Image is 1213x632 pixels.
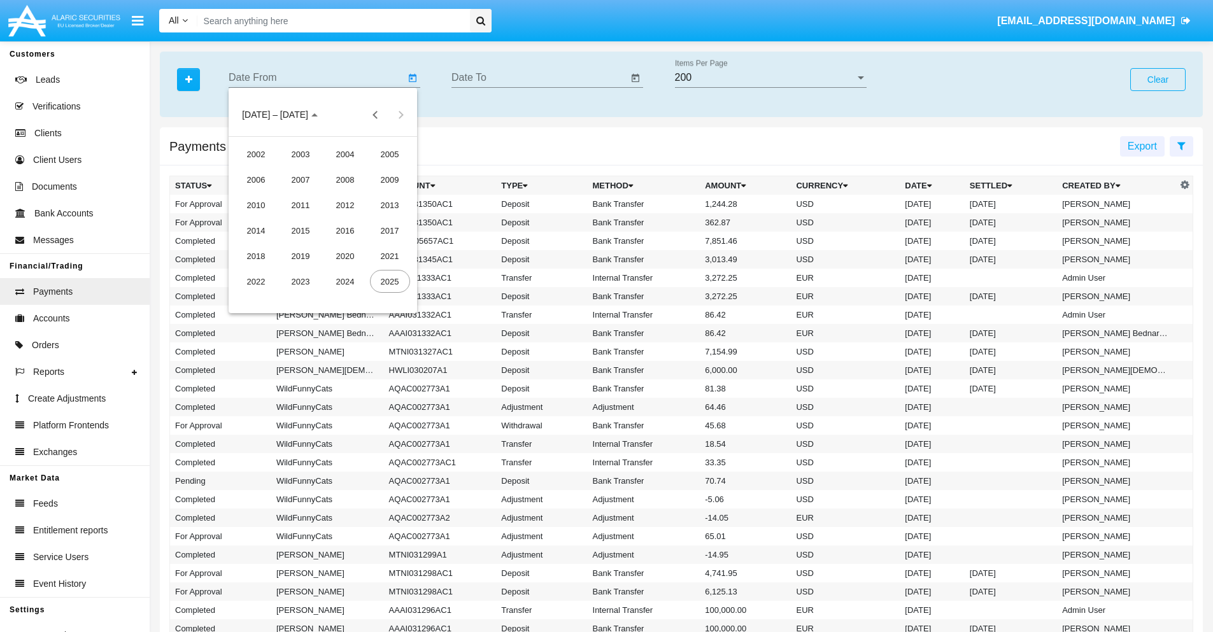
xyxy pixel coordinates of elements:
[234,192,278,218] td: 2010
[234,218,278,243] td: 2014
[367,218,412,243] td: 2017
[281,219,321,242] div: 2015
[278,243,323,269] td: 2019
[234,269,278,294] td: 2022
[325,168,365,191] div: 2008
[236,270,276,293] div: 2022
[367,167,412,192] td: 2009
[278,218,323,243] td: 2015
[325,219,365,242] div: 2016
[236,244,276,267] div: 2018
[323,243,367,269] td: 2020
[367,243,412,269] td: 2021
[363,102,388,127] button: Previous 20 years
[236,219,276,242] div: 2014
[370,244,410,267] div: 2021
[325,143,365,165] div: 2004
[370,168,410,191] div: 2009
[234,167,278,192] td: 2006
[325,193,365,216] div: 2012
[325,244,365,267] div: 2020
[278,141,323,167] td: 2003
[242,110,308,120] span: [DATE] – [DATE]
[323,269,367,294] td: 2024
[370,143,410,165] div: 2005
[281,193,321,216] div: 2011
[281,168,321,191] div: 2007
[323,218,367,243] td: 2016
[281,244,321,267] div: 2019
[388,102,414,127] button: Next 20 years
[323,167,367,192] td: 2008
[325,270,365,293] div: 2024
[278,269,323,294] td: 2023
[367,269,412,294] td: 2025
[281,270,321,293] div: 2023
[236,168,276,191] div: 2006
[367,192,412,218] td: 2013
[370,219,410,242] div: 2017
[323,192,367,218] td: 2012
[323,141,367,167] td: 2004
[370,193,410,216] div: 2013
[236,193,276,216] div: 2010
[278,192,323,218] td: 2011
[236,143,276,165] div: 2002
[367,141,412,167] td: 2005
[278,167,323,192] td: 2007
[234,243,278,269] td: 2018
[234,141,278,167] td: 2002
[281,143,321,165] div: 2003
[370,270,410,293] div: 2025
[232,102,328,127] button: Choose date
